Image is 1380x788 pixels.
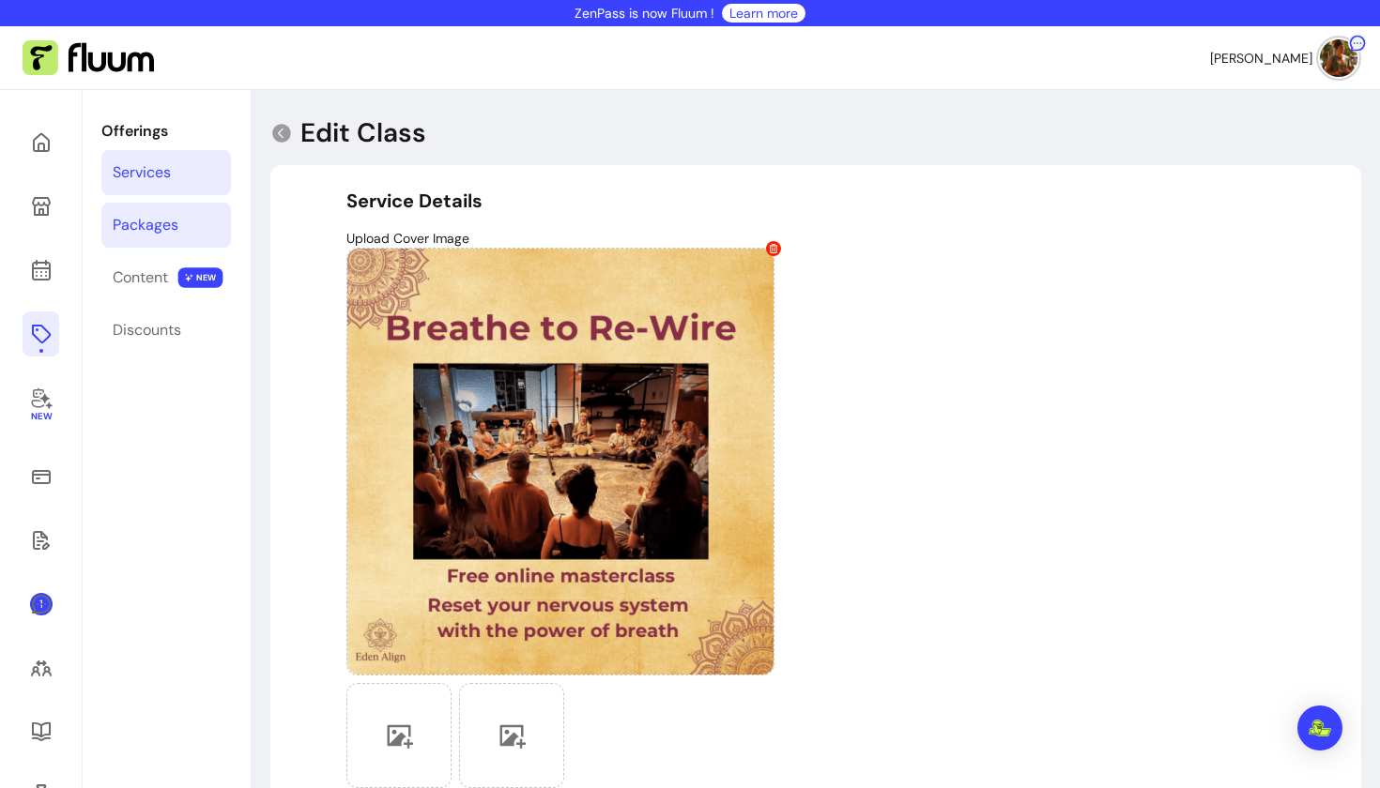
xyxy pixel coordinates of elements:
[23,454,59,499] a: Sales
[346,248,774,675] div: Provider image 1
[23,184,59,229] a: My Page
[347,249,774,674] img: https://d3pz9znudhj10h.cloudfront.net/fcf73ccc-c2f9-4865-9634-9be1ce4fba25
[101,308,231,353] a: Discounts
[113,161,171,184] div: Services
[575,4,714,23] p: ZenPass is now Fluum !
[729,4,798,23] a: Learn more
[23,645,59,690] a: Clients
[23,582,59,627] a: 1
[23,248,59,293] a: Calendar
[113,266,168,289] div: Content
[101,255,231,300] a: Content NEW
[23,709,59,754] a: Resources
[23,311,59,356] a: Offerings
[101,203,231,248] a: Packages
[178,267,223,288] span: NEW
[1210,39,1357,77] button: avatar[PERSON_NAME]
[1210,49,1312,68] span: [PERSON_NAME]
[346,229,1285,248] p: Upload Cover Image
[101,120,231,143] p: Offerings
[300,116,426,150] p: Edit Class
[346,188,1285,214] h5: Service Details
[1320,39,1357,77] img: avatar
[30,411,51,423] span: New
[113,319,181,341] div: Discounts
[1297,705,1342,750] div: Open Intercom Messenger
[23,375,59,435] a: New
[23,120,59,165] a: Home
[23,40,154,76] img: Fluum Logo
[23,518,59,563] a: Waivers
[113,214,178,236] div: Packages
[101,150,231,195] a: Services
